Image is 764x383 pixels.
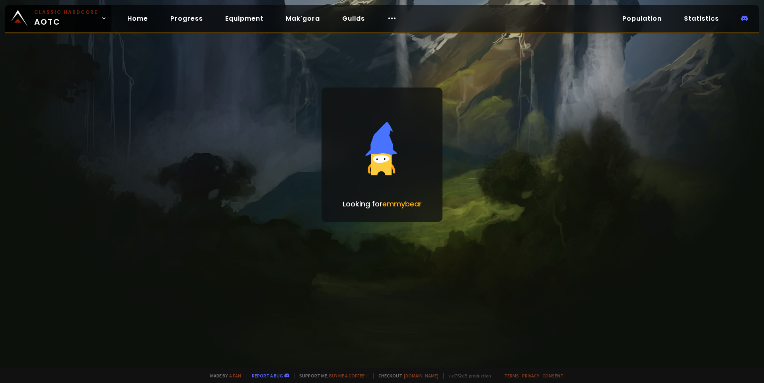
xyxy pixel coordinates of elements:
a: a fan [229,373,241,379]
span: AOTC [34,9,98,28]
a: Statistics [678,10,725,27]
a: Classic HardcoreAOTC [5,5,111,32]
a: Report a bug [252,373,283,379]
p: Looking for [343,198,422,209]
a: [DOMAIN_NAME] [404,373,439,379]
a: Buy me a coffee [329,373,368,379]
span: Support me, [294,373,368,379]
a: Mak'gora [279,10,326,27]
a: Consent [542,373,563,379]
a: Progress [164,10,209,27]
span: emmybear [382,199,422,209]
span: Made by [205,373,241,379]
a: Privacy [522,373,539,379]
a: Terms [504,373,519,379]
span: v. d752d5 - production [443,373,491,379]
small: Classic Hardcore [34,9,98,16]
span: Checkout [373,373,439,379]
a: Guilds [336,10,371,27]
a: Home [121,10,154,27]
a: Equipment [219,10,270,27]
a: Population [616,10,668,27]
